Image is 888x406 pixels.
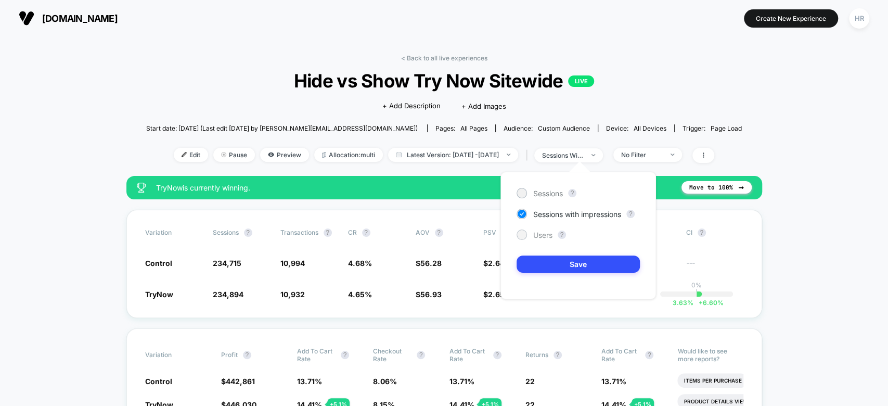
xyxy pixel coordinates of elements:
[483,229,496,236] span: PSV
[488,259,505,268] span: 2.64
[362,229,370,237] button: ?
[691,281,702,289] p: 0%
[388,148,518,162] span: Latest Version: [DATE] - [DATE]
[341,351,349,359] button: ?
[686,260,743,268] span: ---
[744,9,838,28] button: Create New Experience
[280,229,318,236] span: Transactions
[693,299,723,307] span: 6.60 %
[711,124,742,132] span: Page Load
[601,347,640,363] span: Add To Cart Rate
[221,351,238,359] span: Profit
[683,124,742,132] div: Trigger:
[213,148,255,162] span: Pause
[382,101,441,111] span: + Add Description
[626,210,635,218] button: ?
[507,154,510,156] img: end
[504,124,590,132] div: Audience:
[461,102,506,110] span: + Add Images
[517,256,640,273] button: Save
[523,148,534,163] span: |
[634,124,666,132] span: all devices
[542,151,584,159] div: sessions with impression
[449,347,488,363] span: Add To Cart Rate
[416,290,442,299] span: $
[493,351,501,359] button: ?
[348,229,357,236] span: CR
[533,210,621,219] span: Sessions with impressions
[213,259,241,268] span: 234,715
[681,181,752,194] button: Move to 100%
[182,152,187,157] img: edit
[145,259,172,268] span: Control
[460,124,487,132] span: all pages
[645,351,653,359] button: ?
[244,229,252,237] button: ?
[591,154,595,156] img: end
[176,70,712,92] span: Hide vs Show Try Now Sitewide
[621,151,663,159] div: No Filter
[156,183,671,192] span: TryNow is currently winning.
[554,351,562,359] button: ?
[568,189,576,197] button: ?
[601,377,626,386] span: 13.71 %
[243,351,251,359] button: ?
[280,259,305,268] span: 10,994
[483,259,505,268] span: $
[435,124,487,132] div: Pages:
[525,377,535,386] span: 22
[322,152,326,158] img: rebalance
[373,377,397,386] span: 8.06 %
[16,10,121,27] button: [DOMAIN_NAME]
[19,10,34,26] img: Visually logo
[416,259,442,268] span: $
[417,351,425,359] button: ?
[145,377,172,386] span: Control
[260,148,309,162] span: Preview
[449,377,474,386] span: 13.71 %
[146,124,418,132] span: Start date: [DATE] (Last edit [DATE] by [PERSON_NAME][EMAIL_ADDRESS][DOMAIN_NAME])
[533,231,552,239] span: Users
[696,289,698,297] p: |
[677,347,743,363] p: Would like to see more reports?
[416,229,430,236] span: AOV
[348,259,372,268] span: 4.68 %
[435,229,443,237] button: ?
[213,290,243,299] span: 234,894
[280,290,305,299] span: 10,932
[221,377,255,386] span: $
[598,124,674,132] span: Device:
[846,8,872,29] button: HR
[849,8,869,29] div: HR
[488,290,505,299] span: 2.65
[420,259,442,268] span: 56.28
[698,229,706,237] button: ?
[671,154,674,156] img: end
[297,347,336,363] span: Add To Cart Rate
[483,290,505,299] span: $
[324,229,332,237] button: ?
[145,290,173,299] span: TryNow
[420,290,442,299] span: 56.93
[373,347,411,363] span: Checkout Rate
[698,299,702,307] span: +
[213,229,239,236] span: Sessions
[525,351,548,359] span: Returns
[226,377,255,386] span: 442,861
[297,377,322,386] span: 13.71 %
[401,54,487,62] a: < Back to all live experiences
[348,290,372,299] span: 4.65 %
[137,183,146,193] img: success_star
[686,229,743,237] span: CI
[672,299,693,307] span: 3.63 %
[145,347,202,363] span: Variation
[568,75,594,87] p: LIVE
[221,152,226,157] img: end
[677,373,748,388] li: Items Per Purchase
[42,13,118,24] span: [DOMAIN_NAME]
[314,148,383,162] span: Allocation: multi
[558,231,566,239] button: ?
[533,189,563,198] span: Sessions
[174,148,208,162] span: Edit
[145,229,202,237] span: Variation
